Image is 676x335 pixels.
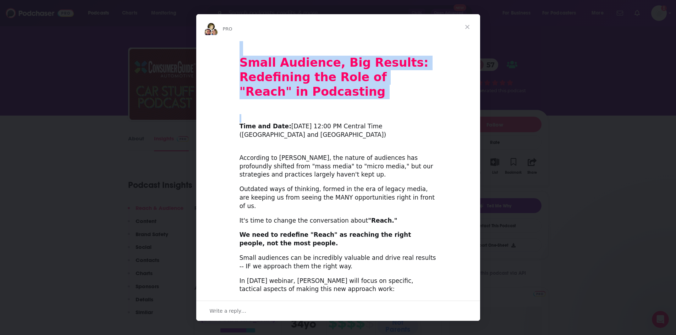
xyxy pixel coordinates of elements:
[207,22,215,31] img: Barbara avatar
[240,277,437,294] div: In [DATE] webinar, [PERSON_NAME] will focus on specific, tactical aspects of making this new appr...
[210,306,247,316] span: Write a reply…
[240,231,411,247] b: We need to redefine "Reach" as reaching the right people, not the most people.
[240,185,437,210] div: Outdated ways of thinking, formed in the era of legacy media, are keeping us from seeing the MANY...
[240,56,429,99] b: Small Audience, Big Results: Redefining the Role of "Reach" in Podcasting
[240,254,437,271] div: Small audiences can be incredibly valuable and drive real results -- IF we approach them the righ...
[240,114,437,139] div: ​ [DATE] 12:00 PM Central Time ([GEOGRAPHIC_DATA] and [GEOGRAPHIC_DATA])
[204,28,212,37] img: Sydney avatar
[223,26,232,32] span: PRO
[240,145,437,179] div: According to [PERSON_NAME], the nature of audiences has profoundly shifted from "mass media" to "...
[455,14,480,40] span: Close
[196,301,480,321] div: Open conversation and reply
[240,123,291,130] b: Time and Date:
[210,28,218,37] img: Dave avatar
[368,217,397,224] b: "Reach."
[240,217,437,225] div: It's time to change the conversation about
